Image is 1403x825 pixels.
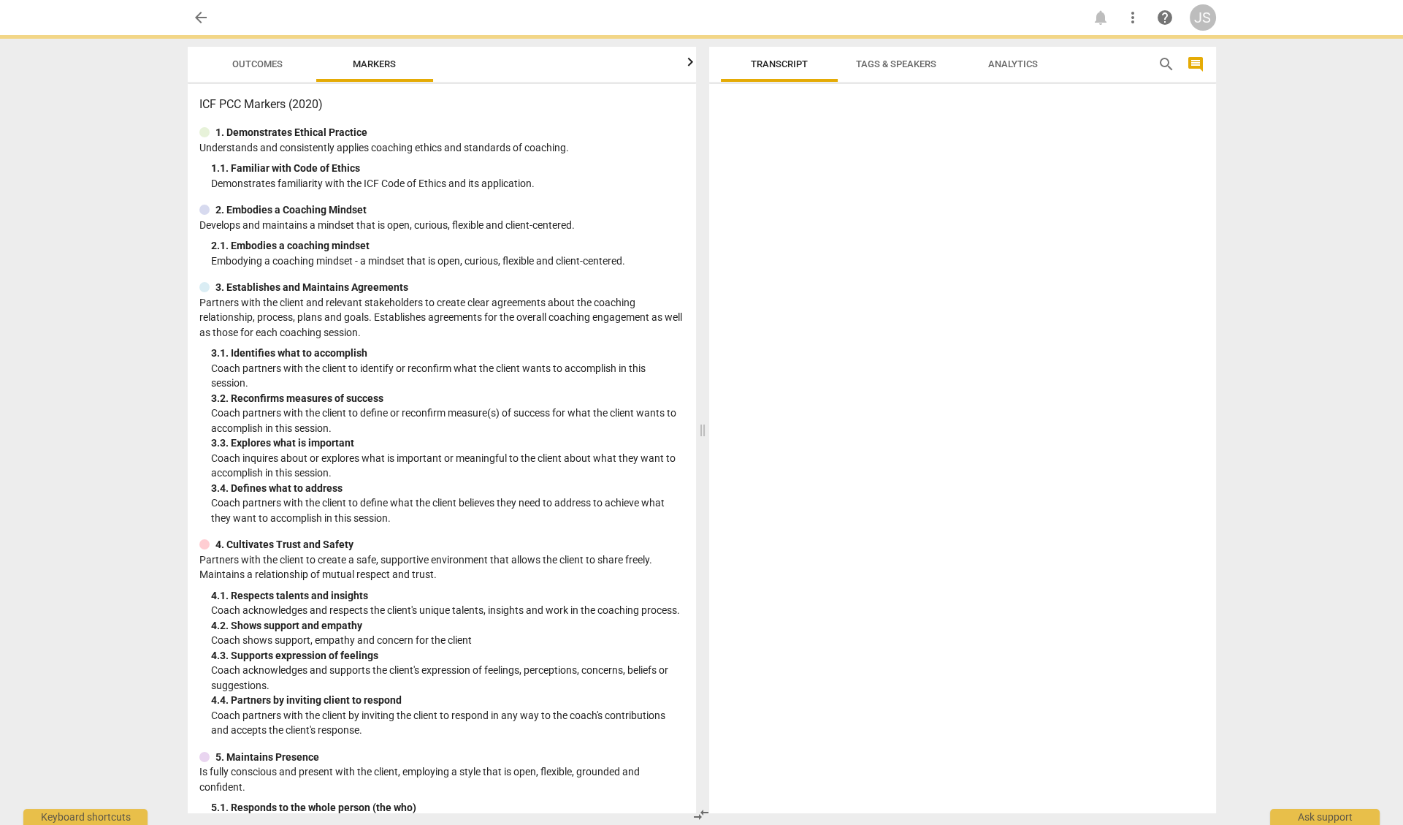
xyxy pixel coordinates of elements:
div: 4. 1. Respects talents and insights [211,588,684,604]
div: 4. 4. Partners by inviting client to respond [211,693,684,708]
p: Coach shows support, empathy and concern for the client [211,633,684,648]
p: Partners with the client and relevant stakeholders to create clear agreements about the coaching ... [199,295,684,341]
p: Understands and consistently applies coaching ethics and standards of coaching. [199,140,684,156]
p: Embodying a coaching mindset - a mindset that is open, curious, flexible and client-centered. [211,254,684,269]
div: Keyboard shortcuts [23,809,148,825]
span: search [1158,56,1175,73]
div: 3. 1. Identifies what to accomplish [211,346,684,361]
p: Coach partners with the client by inviting the client to respond in any way to the coach's contri... [211,708,684,738]
span: Tags & Speakers [856,58,936,69]
p: 2. Embodies a Coaching Mindset [215,202,367,218]
button: JS [1190,4,1216,31]
span: compare_arrows [692,806,710,824]
p: Is fully conscious and present with the client, employing a style that is open, flexible, grounde... [199,764,684,794]
div: 3. 3. Explores what is important [211,436,684,451]
p: Coach acknowledges and supports the client's expression of feelings, perceptions, concerns, belie... [211,663,684,693]
span: Analytics [988,58,1038,69]
h3: ICF PCC Markers (2020) [199,96,684,113]
p: Partners with the client to create a safe, supportive environment that allows the client to share... [199,552,684,582]
span: more_vert [1124,9,1142,26]
span: arrow_back [192,9,210,26]
span: Transcript [751,58,808,69]
div: 4. 2. Shows support and empathy [211,618,684,634]
p: Coach partners with the client to define or reconfirm measure(s) of success for what the client w... [211,406,684,436]
div: 3. 4. Defines what to address [211,481,684,496]
div: Ask support [1270,809,1380,825]
p: Coach partners with the client to identify or reconfirm what the client wants to accomplish in th... [211,361,684,391]
p: Coach acknowledges and respects the client's unique talents, insights and work in the coaching pr... [211,603,684,618]
p: 1. Demonstrates Ethical Practice [215,125,367,140]
p: Develops and maintains a mindset that is open, curious, flexible and client-centered. [199,218,684,233]
button: Show/Hide comments [1184,53,1207,76]
p: 3. Establishes and Maintains Agreements [215,280,408,295]
span: comment [1187,56,1204,73]
a: Help [1152,4,1178,31]
button: Search [1155,53,1178,76]
p: Coach partners with the client to define what the client believes they need to address to achieve... [211,495,684,525]
p: 4. Cultivates Trust and Safety [215,537,353,552]
div: 1. 1. Familiar with Code of Ethics [211,161,684,176]
p: 5. Maintains Presence [215,750,319,765]
div: 2. 1. Embodies a coaching mindset [211,238,684,254]
span: Markers [353,58,396,69]
p: Demonstrates familiarity with the ICF Code of Ethics and its application. [211,176,684,191]
span: help [1156,9,1174,26]
div: 4. 3. Supports expression of feelings [211,648,684,664]
p: Coach inquires about or explores what is important or meaningful to the client about what they wa... [211,451,684,481]
div: 3. 2. Reconfirms measures of success [211,391,684,406]
div: 5. 1. Responds to the whole person (the who) [211,800,684,816]
span: Outcomes [232,58,283,69]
